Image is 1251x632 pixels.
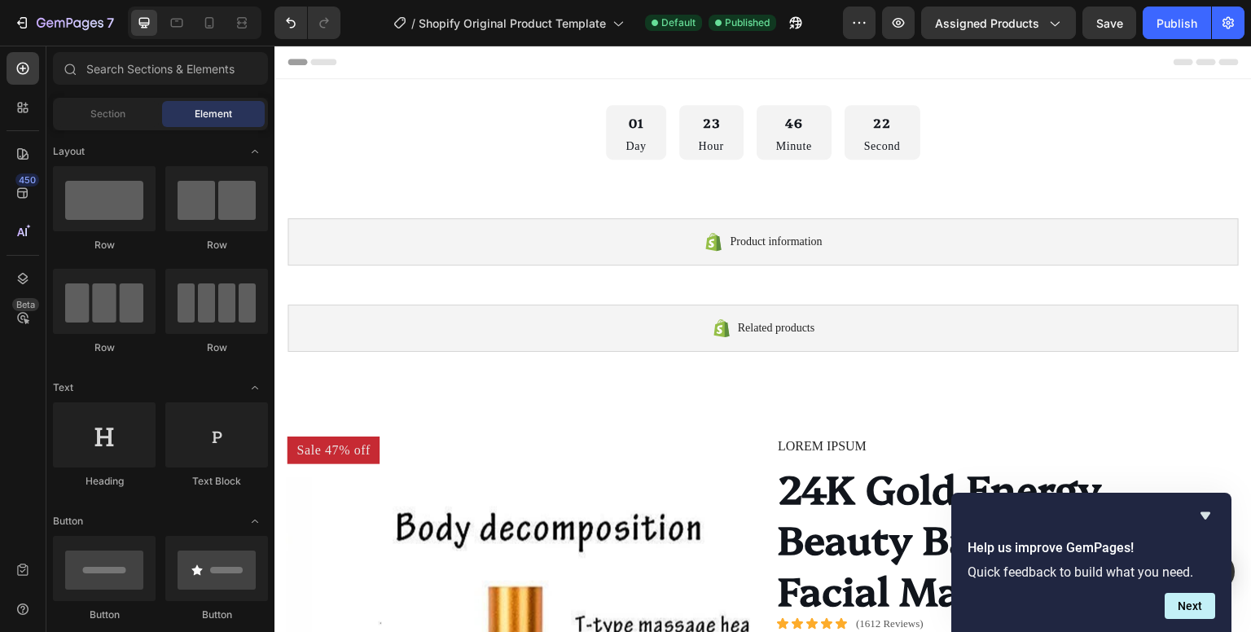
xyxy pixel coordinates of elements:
div: 46 [502,66,538,88]
div: Row [53,340,156,355]
h1: 24K Gold Energy Beauty Bar Electric Facial Massage Roller [502,415,965,570]
span: Text [53,380,73,395]
div: Undo/Redo [274,7,340,39]
div: Row [165,340,268,355]
pre: Sale 47% off [12,391,105,419]
div: 22 [590,66,626,88]
p: (1612 Reviews) [582,572,649,586]
p: Hour [424,94,450,108]
div: Heading [53,474,156,489]
div: Beta [12,298,39,311]
div: Help us improve GemPages! [968,506,1215,619]
button: Hide survey [1196,506,1215,525]
span: Product information [455,187,547,206]
span: Toggle open [242,138,268,165]
button: Next question [1165,593,1215,619]
p: Lorem ipsum [503,393,963,410]
p: Day [351,94,371,108]
div: 01 [351,66,371,88]
span: Assigned Products [935,15,1039,32]
div: 23 [424,66,450,88]
h2: Help us improve GemPages! [968,538,1215,558]
p: Minute [502,94,538,108]
span: / [411,15,415,32]
span: Element [195,107,232,121]
span: Shopify Original Product Template [419,15,606,32]
input: Search Sections & Elements [53,52,268,85]
div: Text Block [165,474,268,489]
button: Publish [1143,7,1211,39]
span: Toggle open [242,508,268,534]
button: 7 [7,7,121,39]
span: Section [90,107,125,121]
span: Layout [53,144,85,159]
span: Related products [463,273,540,292]
button: Assigned Products [921,7,1076,39]
span: Default [661,15,696,30]
div: Publish [1157,15,1197,32]
p: Second [590,94,626,108]
span: Toggle open [242,375,268,401]
div: Button [53,608,156,622]
span: Published [725,15,770,30]
div: 450 [15,173,39,187]
iframe: Design area [274,46,1251,632]
div: Row [53,238,156,252]
p: 7 [107,13,114,33]
button: Save [1082,7,1136,39]
span: Button [53,514,83,529]
div: Row [165,238,268,252]
div: Button [165,608,268,622]
p: Quick feedback to build what you need. [968,564,1215,580]
span: Save [1096,16,1123,30]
